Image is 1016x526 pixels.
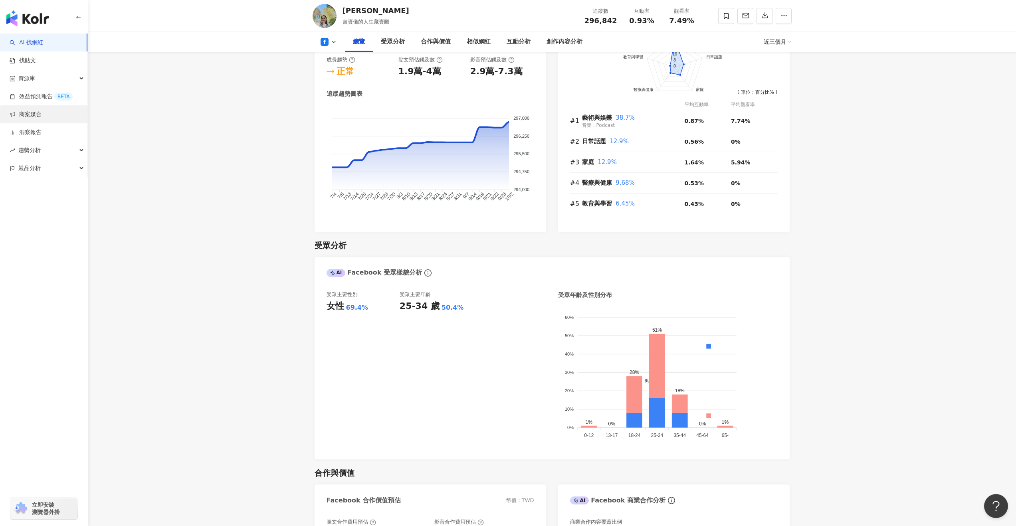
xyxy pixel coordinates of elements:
[610,138,629,145] span: 12.9%
[327,518,376,526] div: 圖文合作費用預估
[343,19,389,25] span: 曾寶儀的人生藏寶圖
[10,129,42,136] a: 洞察報告
[398,65,441,78] div: 1.9萬-4萬
[513,169,529,174] tspan: 294,750
[327,268,422,277] div: Facebook 受眾樣貌分析
[582,200,612,207] span: 教育與學習
[506,497,534,504] div: 幣值：TWD
[565,352,574,356] tspan: 40%
[627,7,657,15] div: 互動率
[327,300,344,312] div: 女性
[346,303,368,312] div: 69.4%
[315,240,347,251] div: 受眾分析
[474,191,485,202] tspan: 9/19
[329,191,338,200] tspan: 7/4
[672,51,677,56] text: 16
[565,370,574,375] tspan: 30%
[582,158,594,166] span: 家庭
[570,518,622,526] div: 商業合作內容覆蓋比例
[584,16,617,25] span: 296,842
[565,388,574,393] tspan: 20%
[315,467,355,479] div: 合作與價值
[489,191,500,202] tspan: 9/22
[584,7,617,15] div: 追蹤數
[507,37,531,47] div: 互動分析
[685,138,704,145] span: 0.56%
[470,65,523,78] div: 2.9萬-7.3萬
[685,201,704,207] span: 0.43%
[558,291,612,299] div: 受眾年齡及性別分布
[673,433,686,439] tspan: 35-44
[327,496,401,505] div: Facebook 合作價值預估
[695,87,703,91] text: 家庭
[343,6,409,16] div: [PERSON_NAME]
[513,133,529,138] tspan: 296,250
[470,56,515,63] div: 影音預估觸及數
[430,191,441,202] tspan: 8/21
[452,191,463,202] tspan: 8/31
[513,151,529,156] tspan: 295,500
[423,191,434,202] tspan: 8/20
[313,4,337,28] img: KOL Avatar
[395,191,404,200] tspan: 8/3
[565,333,574,338] tspan: 50%
[696,433,709,439] tspan: 45-64
[10,93,73,101] a: 效益預測報告BETA
[438,191,448,202] tspan: 8/24
[513,115,529,120] tspan: 297,000
[356,191,367,202] tspan: 7/20
[570,496,666,505] div: Facebook 商業合作分析
[386,191,397,202] tspan: 7/30
[722,433,729,439] tspan: 65-
[461,191,470,200] tspan: 9/7
[10,498,77,519] a: chrome extension立即安裝 瀏覽器外掛
[401,191,412,202] tspan: 8/10
[731,201,741,207] span: 0%
[616,179,635,186] span: 9.68%
[467,191,478,202] tspan: 9/14
[504,191,515,202] tspan: 10/2
[731,159,751,166] span: 5.94%
[598,158,617,166] span: 12.9%
[628,433,641,439] tspan: 18-24
[669,17,694,25] span: 7.49%
[764,36,792,48] div: 近三個月
[10,39,43,47] a: searchAI 找網紅
[434,518,484,526] div: 影音合作費用預估
[685,101,731,109] div: 平均互動率
[327,90,362,98] div: 追蹤趨勢圖表
[400,300,440,312] div: 25-34 歲
[32,501,60,516] span: 立即安裝 瀏覽器外掛
[570,199,582,209] div: #5
[582,114,612,121] span: 藝術與娛樂
[570,116,582,126] div: #1
[623,55,643,59] text: 教育與學習
[18,69,35,87] span: 資源庫
[685,180,704,186] span: 0.53%
[13,502,28,515] img: chrome extension
[513,187,529,192] tspan: 294,000
[482,191,493,202] tspan: 9/21
[673,63,675,68] text: 0
[10,148,15,153] span: rise
[18,141,41,159] span: 趨勢分析
[565,314,574,319] tspan: 60%
[584,433,594,439] tspan: 0-12
[547,37,582,47] div: 創作內容分析
[570,178,582,188] div: #4
[582,123,615,128] span: 音樂．Podcast
[400,291,431,298] div: 受眾主要年齡
[378,191,389,202] tspan: 7/28
[336,191,345,200] tspan: 7/6
[6,10,49,26] img: logo
[651,433,663,439] tspan: 25-34
[371,191,382,202] tspan: 7/27
[327,269,346,277] div: AI
[10,111,42,119] a: 商案媒合
[381,37,405,47] div: 受眾分析
[416,191,426,202] tspan: 8/17
[565,407,574,411] tspan: 10%
[731,180,741,186] span: 0%
[685,118,704,124] span: 0.87%
[567,425,574,430] tspan: 0%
